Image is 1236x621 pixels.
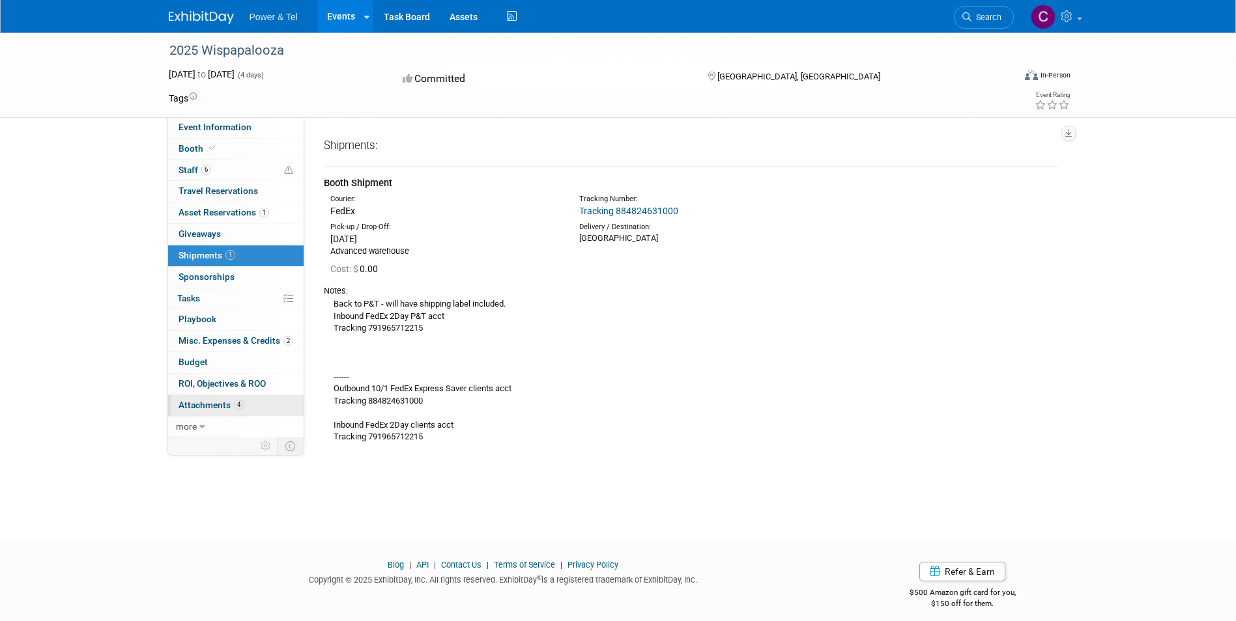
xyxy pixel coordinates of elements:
[168,202,304,223] a: Asset Reservations1
[1025,70,1038,80] img: Format-Inperson.png
[250,12,298,22] span: Power & Tel
[537,574,541,581] sup: ®
[441,560,481,570] a: Contact Us
[283,336,293,346] span: 2
[234,400,244,409] span: 4
[330,264,360,274] span: Cost: $
[177,293,200,303] span: Tasks
[168,160,304,181] a: Staff6
[168,117,304,138] a: Event Information
[168,331,304,352] a: Misc. Expenses & Credits2
[857,579,1068,609] div: $500 Amazon gift card for you,
[324,176,1058,190] div: Booth Shipment
[255,437,278,454] td: Personalize Event Tab Strip
[168,417,304,437] a: more
[406,560,414,570] span: |
[330,245,560,257] div: Advanced warehouse
[168,309,304,330] a: Playbook
[179,335,293,346] span: Misc. Expenses & Credits
[919,562,1005,581] a: Refer & Earn
[168,139,304,159] a: Booth
[168,352,304,373] a: Budget
[557,560,566,570] span: |
[179,271,235,282] span: Sponsorships
[324,297,1058,443] div: Back to P&T - will have shipping label included. Inbound FedEx 2Day P&T acct Tracking 79196571221...
[416,560,429,570] a: API
[179,314,216,324] span: Playbook
[179,207,269,217] span: Asset Reservations
[179,228,221,239] span: Giveaways
[168,224,304,245] a: Giveaways
[277,437,304,454] td: Toggle Event Tabs
[179,122,252,132] span: Event Information
[168,374,304,394] a: ROI, Objectives & ROO
[168,395,304,416] a: Attachments4
[330,204,560,217] div: FedEx
[1035,92,1070,98] div: Event Rating
[179,357,208,367] span: Budget
[179,250,235,260] span: Shipments
[169,69,235,79] span: [DATE] [DATE]
[225,250,235,260] span: 1
[971,12,1001,22] span: Search
[179,378,266,389] span: ROI, Objectives & ROO
[195,69,208,79] span: to
[330,264,383,274] span: 0.00
[568,560,618,570] a: Privacy Policy
[165,39,994,62] div: 2025 Wispapalooza
[937,68,1071,87] div: Event Format
[579,194,871,204] div: Tracking Number:
[494,560,555,570] a: Terms of Service
[579,222,809,232] div: Delivery / Destination:
[169,571,839,586] div: Copyright © 2025 ExhibitDay, Inc. All rights reserved. ExhibitDay is a registered trademark of Ex...
[209,145,216,152] i: Booth reservation complete
[179,400,244,410] span: Attachments
[168,245,304,266] a: Shipments1
[857,598,1068,609] div: $150 off for them.
[330,232,560,245] div: [DATE]
[201,165,211,174] span: 6
[1040,70,1071,80] div: In-Person
[168,181,304,202] a: Travel Reservations
[179,165,211,175] span: Staff
[431,560,439,570] span: |
[717,72,880,81] span: [GEOGRAPHIC_DATA], [GEOGRAPHIC_DATA]
[237,71,264,79] span: (4 days)
[388,560,404,570] a: Blog
[284,165,293,176] span: Potential Scheduling Conflict -- at least one attendee is tagged in another overlapping event.
[324,285,1058,297] div: Notes:
[1031,5,1056,29] img: Chad Smith
[176,421,197,432] span: more
[169,11,234,24] img: ExhibitDay
[330,222,560,232] div: Pick-up / Drop-Off:
[169,92,197,105] td: Tags
[168,288,304,309] a: Tasks
[179,186,258,196] span: Travel Reservations
[330,194,560,204] div: Courier:
[579,232,809,244] div: [GEOGRAPHIC_DATA]
[399,68,687,90] div: Committed
[483,560,492,570] span: |
[259,208,269,217] span: 1
[324,138,1058,158] div: Shipments:
[579,206,678,216] a: Tracking 884824631000
[954,6,1014,29] a: Search
[168,267,304,288] a: Sponsorships
[179,143,218,154] span: Booth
